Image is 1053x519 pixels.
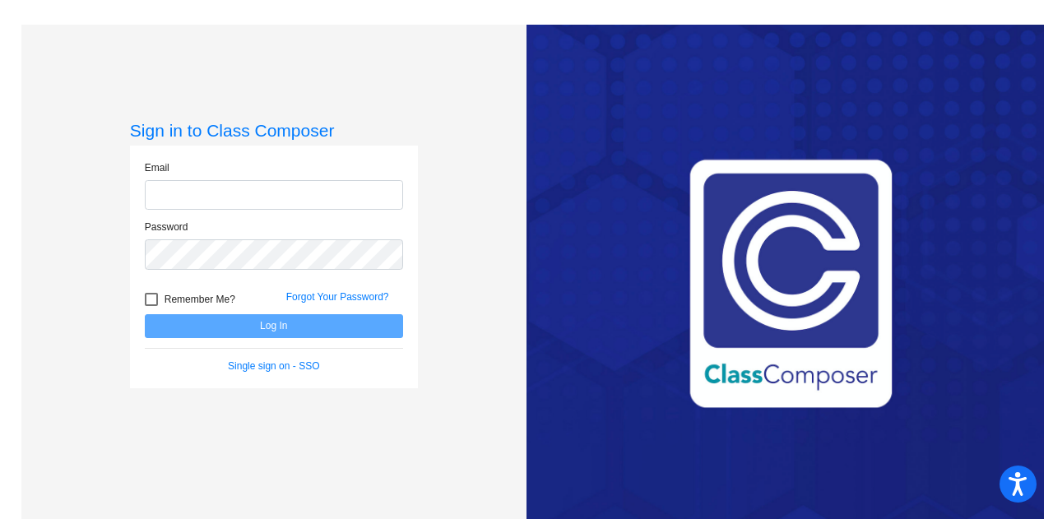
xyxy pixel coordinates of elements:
[130,120,418,141] h3: Sign in to Class Composer
[145,220,188,234] label: Password
[145,314,403,338] button: Log In
[228,360,319,372] a: Single sign on - SSO
[165,290,235,309] span: Remember Me?
[286,291,389,303] a: Forgot Your Password?
[145,160,169,175] label: Email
